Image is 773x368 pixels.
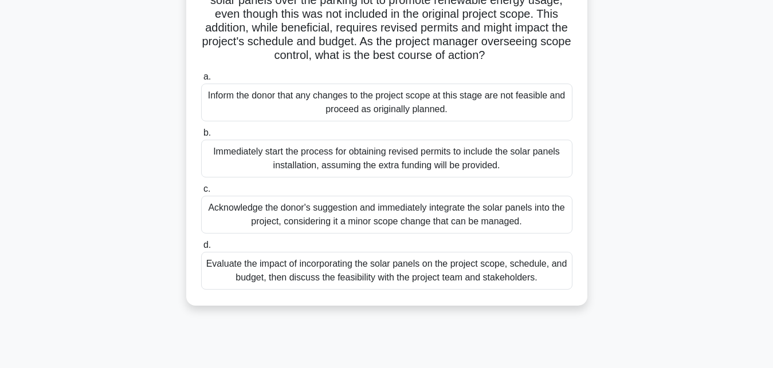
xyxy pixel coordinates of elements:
[201,252,572,290] div: Evaluate the impact of incorporating the solar panels on the project scope, schedule, and budget,...
[203,184,210,193] span: c.
[201,84,572,121] div: Inform the donor that any changes to the project scope at this stage are not feasible and proceed...
[203,128,211,137] span: b.
[201,196,572,234] div: Acknowledge the donor's suggestion and immediately integrate the solar panels into the project, c...
[203,72,211,81] span: a.
[203,240,211,250] span: d.
[201,140,572,177] div: Immediately start the process for obtaining revised permits to include the solar panels installat...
